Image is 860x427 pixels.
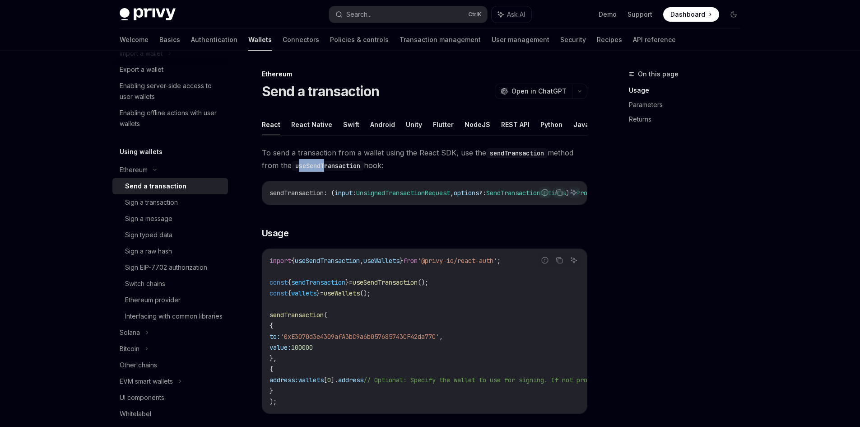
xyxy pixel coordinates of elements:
[270,257,291,265] span: import
[125,213,172,224] div: Sign a message
[125,295,181,305] div: Ethereum provider
[439,333,443,341] span: ,
[465,114,490,135] button: NodeJS
[345,278,349,286] span: }
[270,398,277,406] span: );
[726,7,741,22] button: Toggle dark mode
[112,243,228,259] a: Sign a raw hash
[329,6,487,23] button: Search...CtrlK
[486,148,548,158] code: sendTransaction
[327,376,331,384] span: 0
[291,114,332,135] button: React Native
[349,278,353,286] span: =
[479,189,486,197] span: ?:
[125,230,172,240] div: Sign typed data
[270,189,324,197] span: sendTransaction
[497,257,501,265] span: ;
[400,29,481,51] a: Transaction management
[120,146,163,157] h5: Using wallets
[553,187,565,198] button: Copy the contents from the code block
[320,289,324,297] span: =
[507,10,525,19] span: Ask AI
[597,29,622,51] a: Recipes
[120,360,157,371] div: Other chains
[125,197,178,208] div: Sign a transaction
[120,64,163,75] div: Export a wallet
[633,29,676,51] a: API reference
[298,376,324,384] span: wallets
[125,278,165,289] div: Switch chains
[125,181,186,192] div: Send a transaction
[363,257,400,265] span: useWallets
[418,278,428,286] span: ();
[338,376,363,384] span: address
[330,29,389,51] a: Policies & controls
[628,10,652,19] a: Support
[295,257,360,265] span: useSendTransaction
[343,114,359,135] button: Swift
[353,189,356,197] span: :
[324,311,327,319] span: (
[120,392,164,403] div: UI components
[511,87,567,96] span: Open in ChatGPT
[316,289,320,297] span: }
[638,69,679,80] span: On this page
[112,308,228,324] a: Interfacing with common libraries
[270,343,291,352] span: value:
[280,333,439,341] span: '0xE3070d3e4309afA3bC9a6b057685743CF42da77C'
[291,257,295,265] span: {
[356,189,450,197] span: UnsignedTransactionRequest
[270,311,324,319] span: sendTransaction
[539,187,551,198] button: Report incorrect code
[270,387,273,395] span: }
[125,262,207,273] div: Sign EIP-7702 authorization
[248,29,272,51] a: Wallets
[112,406,228,422] a: Whitelabel
[112,292,228,308] a: Ethereum provider
[120,327,140,338] div: Solana
[270,354,277,362] span: },
[324,189,335,197] span: : (
[291,278,345,286] span: sendTransaction
[120,376,173,387] div: EVM smart wallets
[270,376,298,384] span: address:
[403,257,418,265] span: from
[568,187,580,198] button: Ask AI
[283,29,319,51] a: Connectors
[292,161,364,171] code: useSendTransaction
[112,259,228,276] a: Sign EIP-7702 authorization
[120,80,223,102] div: Enabling server-side access to user wallets
[120,343,139,354] div: Bitcoin
[568,254,580,266] button: Ask AI
[120,108,223,129] div: Enabling offline actions with user wallets
[370,114,395,135] button: Android
[270,365,273,373] span: {
[573,114,589,135] button: Java
[363,376,721,384] span: // Optional: Specify the wallet to use for signing. If not provided, the first wallet will be used.
[629,83,748,98] a: Usage
[324,376,327,384] span: [
[120,29,149,51] a: Welcome
[501,114,530,135] button: REST API
[112,211,228,227] a: Sign a message
[262,83,380,99] h1: Send a transaction
[262,146,587,172] span: To send a transaction from a wallet using the React SDK, use the method from the hook:
[492,6,531,23] button: Ask AI
[191,29,237,51] a: Authentication
[120,8,176,21] img: dark logo
[270,333,280,341] span: to:
[454,189,479,197] span: options
[629,98,748,112] a: Parameters
[270,278,288,286] span: const
[629,112,748,127] a: Returns
[288,289,291,297] span: {
[112,178,228,194] a: Send a transaction
[560,29,586,51] a: Security
[291,343,313,352] span: 100000
[566,189,569,197] span: )
[406,114,422,135] button: Unity
[324,289,360,297] span: useWallets
[262,70,587,79] div: Ethereum
[540,114,562,135] button: Python
[400,257,403,265] span: }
